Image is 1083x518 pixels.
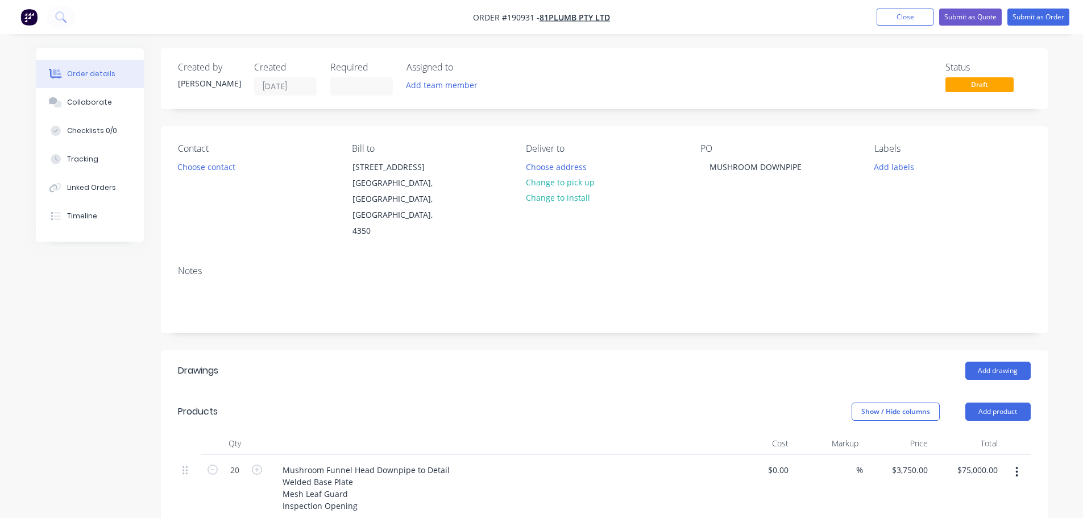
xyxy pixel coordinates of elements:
div: Qty [201,432,269,455]
div: Deliver to [526,143,682,154]
img: Factory [20,9,38,26]
button: Linked Orders [36,173,144,202]
button: Show / Hide columns [852,403,940,421]
span: % [856,463,863,476]
span: Draft [945,77,1014,92]
div: Status [945,62,1031,73]
div: Created by [178,62,240,73]
div: Labels [874,143,1030,154]
div: Products [178,405,218,418]
div: [GEOGRAPHIC_DATA], [GEOGRAPHIC_DATA], [GEOGRAPHIC_DATA], 4350 [352,175,447,239]
div: [STREET_ADDRESS] [352,159,447,175]
button: Change to pick up [520,175,600,190]
button: Change to install [520,190,596,205]
button: Add labels [868,159,920,174]
div: Price [863,432,933,455]
div: Notes [178,266,1031,276]
button: Tracking [36,145,144,173]
div: MUSHROOM DOWNPIPE [700,159,811,175]
button: Collaborate [36,88,144,117]
div: Collaborate [67,97,112,107]
div: Mushroom Funnel Head Downpipe to Detail Welded Base Plate Mesh Leaf Guard Inspection Opening [273,462,459,514]
div: Order details [67,69,115,79]
button: Close [877,9,933,26]
button: Add team member [400,77,483,93]
button: Add team member [406,77,484,93]
div: Assigned to [406,62,520,73]
div: [STREET_ADDRESS][GEOGRAPHIC_DATA], [GEOGRAPHIC_DATA], [GEOGRAPHIC_DATA], 4350 [343,159,457,239]
div: PO [700,143,856,154]
div: Required [330,62,393,73]
button: Choose contact [171,159,241,174]
button: Choose address [520,159,592,174]
button: Submit as Quote [939,9,1002,26]
span: Order #190931 - [473,12,540,23]
div: Bill to [352,143,508,154]
div: Cost [724,432,794,455]
button: Add drawing [965,362,1031,380]
div: Tracking [67,154,98,164]
div: Created [254,62,317,73]
div: [PERSON_NAME] [178,77,240,89]
a: 81PLUMB PTY LTD [540,12,610,23]
button: Order details [36,60,144,88]
div: Markup [793,432,863,455]
div: Timeline [67,211,97,221]
button: Submit as Order [1007,9,1069,26]
div: Contact [178,143,334,154]
div: Total [932,432,1002,455]
button: Timeline [36,202,144,230]
button: Add product [965,403,1031,421]
div: Drawings [178,364,218,378]
div: Checklists 0/0 [67,126,117,136]
div: Linked Orders [67,183,116,193]
button: Checklists 0/0 [36,117,144,145]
